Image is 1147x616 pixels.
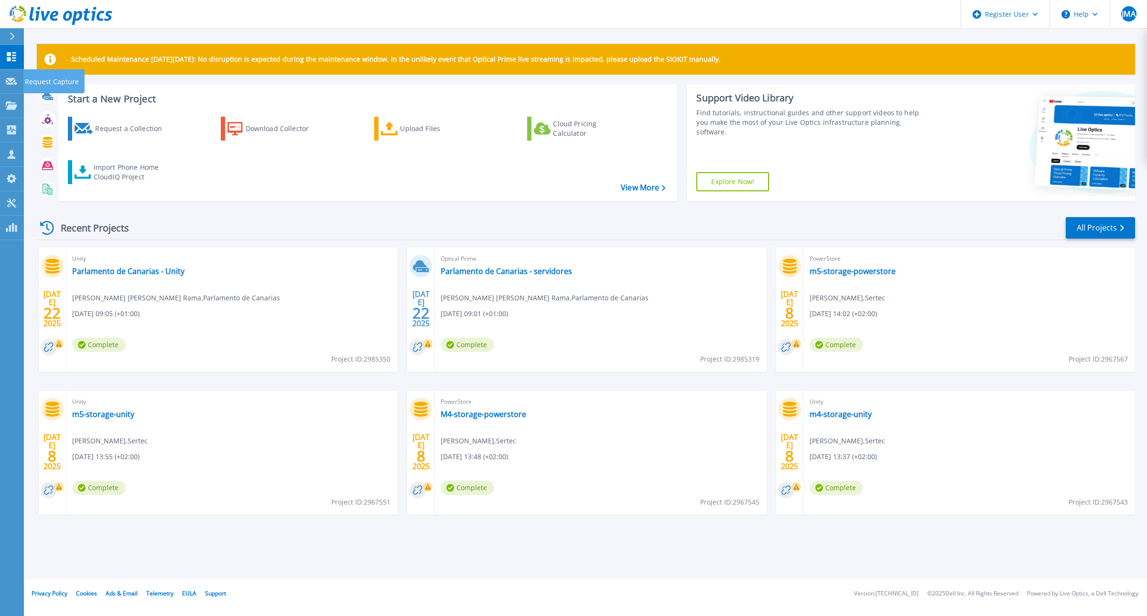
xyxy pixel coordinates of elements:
[700,354,759,364] span: Project ID: 2985319
[810,396,1129,407] span: Unity
[696,108,927,137] div: Find tutorials, instructional guides and other support videos to help you make the most of your L...
[72,396,392,407] span: Unity
[72,308,140,319] span: [DATE] 09:05 (+01:00)
[412,309,430,317] span: 22
[1069,354,1128,364] span: Project ID: 2967567
[72,266,184,276] a: Parlamento de Canarias - Unity
[810,293,885,303] span: [PERSON_NAME] , Sertec
[72,409,134,419] a: m5-storage-unity
[331,497,390,507] span: Project ID: 2967551
[553,119,629,138] div: Cloud Pricing Calculator
[25,69,79,94] p: Request Capture
[810,308,877,319] span: [DATE] 14:02 (+02:00)
[146,589,173,597] a: Telemetry
[48,452,56,460] span: 8
[43,434,61,469] div: [DATE] 2025
[810,253,1129,264] span: PowerStore
[780,291,799,326] div: [DATE] 2025
[68,94,665,104] h3: Start a New Project
[700,497,759,507] span: Project ID: 2967545
[441,436,516,446] span: [PERSON_NAME] , Sertec
[927,591,1018,597] li: © 2025 Dell Inc. All Rights Reserved
[621,183,665,192] a: View More
[810,481,863,495] span: Complete
[43,291,61,326] div: [DATE] 2025
[441,451,508,462] span: [DATE] 13:48 (+02:00)
[182,589,196,597] a: EULA
[441,253,760,264] span: Optical Prime
[441,396,760,407] span: PowerStore
[32,589,67,597] a: Privacy Policy
[810,338,863,352] span: Complete
[441,293,649,303] span: [PERSON_NAME] [PERSON_NAME] Rama , Parlamento de Canarias
[417,452,425,460] span: 8
[441,481,494,495] span: Complete
[72,481,126,495] span: Complete
[72,253,392,264] span: Unity
[221,117,327,141] a: Download Collector
[76,589,97,597] a: Cookies
[374,117,481,141] a: Upload Files
[1027,591,1138,597] li: Powered by Live Optics, a Dell Technology
[441,338,494,352] span: Complete
[68,117,174,141] a: Request a Collection
[72,436,148,446] span: [PERSON_NAME] , Sertec
[205,589,226,597] a: Support
[331,354,390,364] span: Project ID: 2985350
[810,266,896,276] a: m5-storage-powerstore
[1066,217,1135,239] a: All Projects
[785,452,794,460] span: 8
[37,216,142,240] div: Recent Projects
[1122,10,1135,18] span: JMA
[412,434,430,469] div: [DATE] 2025
[696,172,769,191] a: Explore Now!
[106,589,138,597] a: Ads & Email
[94,163,168,182] div: Import Phone Home CloudIQ Project
[854,591,919,597] li: Version: [TECHNICAL_ID]
[810,436,885,446] span: [PERSON_NAME] , Sertec
[810,409,872,419] a: m4-storage-unity
[72,451,140,462] span: [DATE] 13:55 (+02:00)
[780,434,799,469] div: [DATE] 2025
[95,119,172,138] div: Request a Collection
[72,293,280,303] span: [PERSON_NAME] [PERSON_NAME] Rama , Parlamento de Canarias
[441,266,572,276] a: Parlamento de Canarias - servidores
[441,409,526,419] a: M4-storage-powerstore
[696,92,927,104] div: Support Video Library
[785,309,794,317] span: 8
[810,451,877,462] span: [DATE] 13:37 (+02:00)
[1069,497,1128,507] span: Project ID: 2967543
[527,117,634,141] a: Cloud Pricing Calculator
[72,338,126,352] span: Complete
[246,119,322,138] div: Download Collector
[441,308,508,319] span: [DATE] 09:01 (+01:00)
[43,309,61,317] span: 22
[71,55,721,63] p: Scheduled Maintenance [DATE][DATE]: No disruption is expected during the maintenance window. In t...
[400,119,476,138] div: Upload Files
[412,291,430,326] div: [DATE] 2025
